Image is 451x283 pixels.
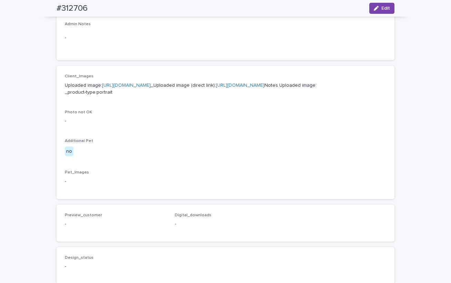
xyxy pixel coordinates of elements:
span: Pet_Images [65,170,89,174]
p: - [65,117,386,125]
span: Client_Images [65,74,93,78]
span: Digital_downloads [175,213,211,217]
span: Admin Notes [65,22,91,26]
span: Photo not OK [65,110,92,114]
span: Additional Pet [65,139,93,143]
span: Design_status [65,256,93,260]
div: no [65,147,73,157]
a: [URL][DOMAIN_NAME] [102,83,151,88]
h2: #312706 [57,3,88,13]
p: - [65,34,386,41]
span: Preview_customer [65,213,102,217]
p: - [65,263,167,270]
span: Edit [381,6,390,11]
p: Uploaded image: _Uploaded image (direct link): Notes Uploaded image: _product-type:portrait [65,82,386,96]
a: [URL][DOMAIN_NAME] [216,83,264,88]
p: - [65,178,386,185]
p: - [65,220,167,228]
p: - [175,220,277,228]
button: Edit [369,3,394,14]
